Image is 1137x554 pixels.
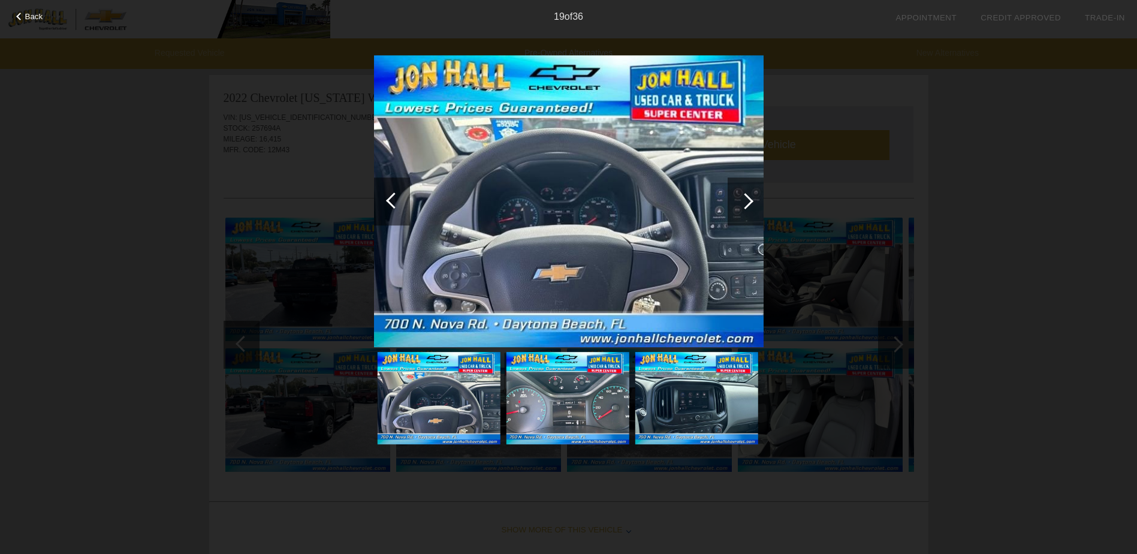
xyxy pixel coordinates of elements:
[374,55,764,348] img: 19.jpg
[635,352,758,444] img: 21.jpg
[554,11,565,22] span: 19
[377,352,500,444] img: 19.jpg
[25,12,43,21] span: Back
[572,11,583,22] span: 36
[895,13,957,22] a: Appointment
[1085,13,1125,22] a: Trade-In
[506,352,629,444] img: 20.jpg
[981,13,1061,22] a: Credit Approved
